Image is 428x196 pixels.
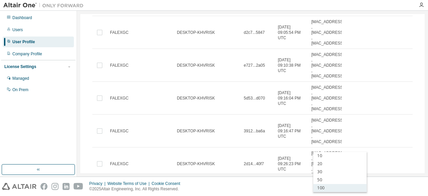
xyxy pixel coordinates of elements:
span: d2c7...5847 [244,30,265,35]
span: [MAC_ADDRESS] , [MAC_ADDRESS] , [MAC_ADDRESS] [311,19,344,46]
span: [MAC_ADDRESS] , [MAC_ADDRESS] , [MAC_ADDRESS] [311,150,344,177]
div: On Prem [12,87,28,92]
div: 30 [313,168,367,176]
span: [DATE] 09:26:23 PM UTC [278,156,305,172]
span: [MAC_ADDRESS] , [MAC_ADDRESS] , [MAC_ADDRESS] [311,118,344,144]
span: [DATE] 09:05:54 PM UTC [278,24,305,41]
span: [DATE] 09:16:04 PM UTC [278,90,305,106]
div: Cookie Consent [151,181,184,186]
span: DESKTOP-KHVRISK [177,128,215,134]
span: FALEXGC [110,95,128,101]
div: 100 [313,184,367,192]
span: e727...2a05 [244,63,265,68]
p: © 2025 Altair Engineering, Inc. All Rights Reserved. [89,186,184,192]
span: FALEXGC [110,161,128,167]
div: Privacy [89,181,107,186]
div: License Settings [4,64,36,69]
span: FALEXGC [110,30,128,35]
div: Dashboard [12,15,32,20]
div: Users [12,27,23,32]
img: facebook.svg [40,183,47,190]
span: DESKTOP-KHVRISK [177,161,215,167]
span: [DATE] 09:10:38 PM UTC [278,57,305,73]
div: Website Terms of Use [107,181,151,186]
span: DESKTOP-KHVRISK [177,30,215,35]
div: 10 [313,152,367,160]
span: [MAC_ADDRESS] , [MAC_ADDRESS] , [MAC_ADDRESS] [311,85,344,112]
span: DESKTOP-KHVRISK [177,63,215,68]
span: 5d53...d070 [244,95,265,101]
img: instagram.svg [51,183,59,190]
span: 2d14...40f7 [244,161,264,167]
img: altair_logo.svg [2,183,36,190]
img: linkedin.svg [63,183,70,190]
div: 20 [313,160,367,168]
span: FALEXGC [110,128,128,134]
span: 3912...ba6a [244,128,265,134]
span: [MAC_ADDRESS] , [MAC_ADDRESS] , [MAC_ADDRESS] [311,52,344,79]
span: FALEXGC [110,63,128,68]
div: Company Profile [12,51,42,57]
span: [DATE] 09:16:47 PM UTC [278,123,305,139]
div: User Profile [12,39,35,45]
span: DESKTOP-KHVRISK [177,95,215,101]
img: youtube.svg [74,183,83,190]
div: Managed [12,76,29,81]
div: 50 [313,176,367,184]
img: Altair One [3,2,87,9]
